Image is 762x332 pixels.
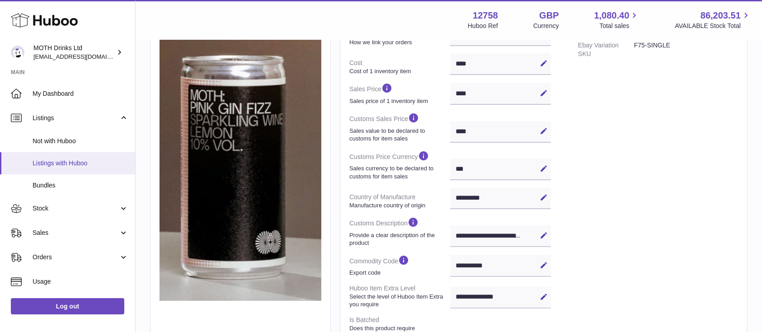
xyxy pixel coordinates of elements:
[160,11,321,301] img: 127581729091341.png
[468,22,498,30] div: Huboo Ref
[33,181,128,190] span: Bundles
[33,159,128,168] span: Listings with Huboo
[349,293,448,309] strong: Select the level of Huboo Item Extra you require
[33,204,119,213] span: Stock
[578,37,634,62] dt: Ebay Variation SKU
[33,277,128,286] span: Usage
[33,53,133,60] span: [EMAIL_ADDRESS][DOMAIN_NAME]
[634,37,738,62] dd: F75-SINGLE
[599,22,640,30] span: Total sales
[349,164,448,180] strong: Sales currency to be declared to customs for item sales
[349,108,450,146] dt: Customs Sales Price
[349,38,448,47] strong: How we link your orders
[349,269,448,277] strong: Export code
[349,281,450,312] dt: Huboo Item Extra Level
[349,97,448,105] strong: Sales price of 1 inventory item
[11,46,24,59] img: internalAdmin-12758@internal.huboo.com
[349,251,450,281] dt: Commodity Code
[11,298,124,314] a: Log out
[349,213,450,250] dt: Customs Description
[349,189,450,213] dt: Country of Manufacture
[539,9,559,22] strong: GBP
[349,127,448,143] strong: Sales value to be declared to customs for item sales
[594,9,640,30] a: 1,080.40 Total sales
[701,9,741,22] span: 86,203.51
[349,201,448,210] strong: Manufacture country of origin
[349,55,450,79] dt: Cost
[533,22,559,30] div: Currency
[473,9,498,22] strong: 12758
[675,9,751,30] a: 86,203.51 AVAILABLE Stock Total
[33,44,115,61] div: MOTH Drinks Ltd
[349,146,450,184] dt: Customs Price Currency
[594,9,630,22] span: 1,080.40
[33,114,119,122] span: Listings
[33,89,128,98] span: My Dashboard
[349,231,448,247] strong: Provide a clear description of the product
[33,137,128,145] span: Not with Huboo
[675,22,751,30] span: AVAILABLE Stock Total
[33,253,119,262] span: Orders
[349,67,448,75] strong: Cost of 1 inventory item
[349,79,450,108] dt: Sales Price
[33,229,119,237] span: Sales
